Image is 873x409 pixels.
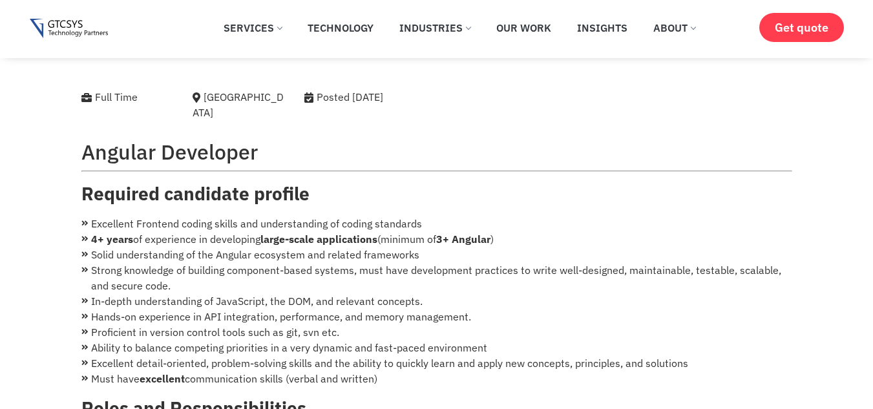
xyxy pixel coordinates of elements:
a: Get quote [759,13,844,42]
li: Solid understanding of the Angular ecosystem and related frameworks [81,247,792,262]
li: Strong knowledge of building component-based systems, must have development practices to write we... [81,262,792,293]
li: Excellent detail-oriented, problem-solving skills and the ability to quickly learn and apply new ... [81,355,792,371]
li: Ability to balance competing priorities in a very dynamic and fast-paced environment [81,340,792,355]
strong: 3+ Angular [436,233,490,246]
a: About [644,14,705,42]
li: of experience in developing (minimum of ) [81,231,792,247]
span: Get quote [775,21,828,34]
li: Hands-on experience in API integration, performance, and memory management. [81,309,792,324]
div: Posted [DATE] [304,89,452,105]
strong: large-scale applications [260,233,377,246]
li: Proficient in version control tools such as git, svn etc. [81,324,792,340]
li: In-depth understanding of JavaScript, the DOM, and relevant concepts. [81,293,792,309]
li: Must have communication skills (verbal and written) [81,371,792,386]
a: Technology [298,14,383,42]
strong: excellent [140,372,185,385]
img: Gtcsys logo [30,19,108,39]
li: Excellent Frontend coding skills and understanding of coding standards [81,216,792,231]
div: Full Time [81,89,174,105]
strong: Required candidate profile [81,182,310,205]
a: Industries [390,14,480,42]
strong: 4+ years [91,233,133,246]
a: Our Work [487,14,561,42]
a: Insights [567,14,637,42]
h2: Angular Developer [81,140,792,164]
a: Services [214,14,291,42]
div: [GEOGRAPHIC_DATA] [193,89,285,120]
